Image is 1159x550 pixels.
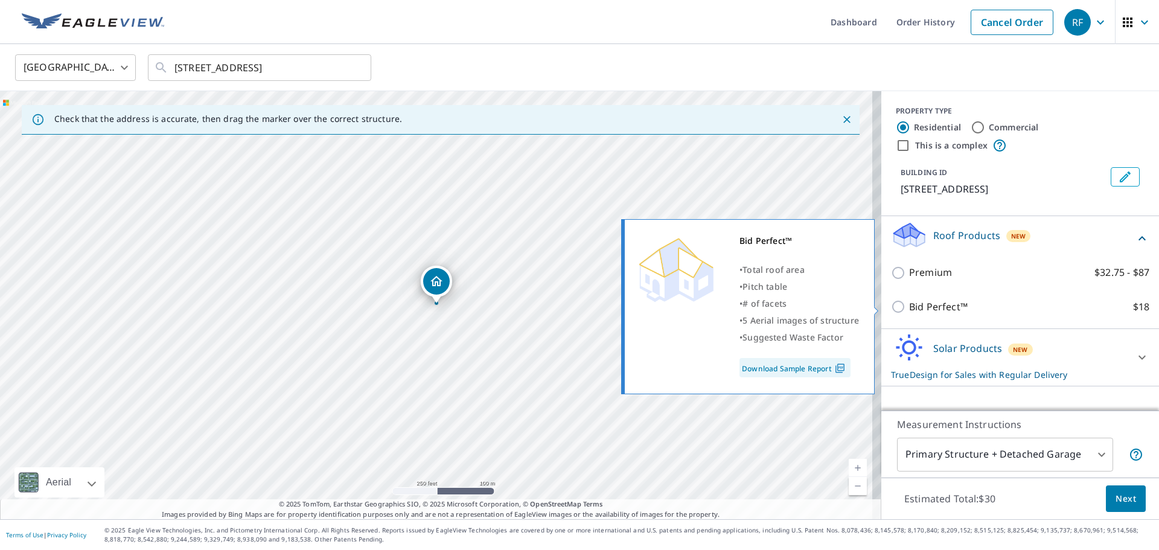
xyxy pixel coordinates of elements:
[6,531,86,539] p: |
[54,114,402,124] p: Check that the address is accurate, then drag the marker over the correct structure.
[849,459,867,477] a: Current Level 17, Zoom In
[739,358,851,377] a: Download Sample Report
[1111,167,1140,187] button: Edit building 1
[901,182,1106,196] p: [STREET_ADDRESS]
[739,278,859,295] div: •
[1106,485,1146,513] button: Next
[742,264,805,275] span: Total roof area
[933,341,1002,356] p: Solar Products
[174,51,346,85] input: Search by address or latitude-longitude
[742,331,843,343] span: Suggested Waste Factor
[1064,9,1091,36] div: RF
[849,477,867,495] a: Current Level 17, Zoom Out
[914,121,961,133] label: Residential
[896,106,1145,117] div: PROPERTY TYPE
[1013,345,1028,354] span: New
[909,299,968,315] p: Bid Perfect™
[583,499,603,508] a: Terms
[104,526,1153,544] p: © 2025 Eagle View Technologies, Inc. and Pictometry International Corp. All Rights Reserved. Repo...
[42,467,75,497] div: Aerial
[1116,491,1136,507] span: Next
[897,438,1113,472] div: Primary Structure + Detached Garage
[634,232,718,305] img: Premium
[832,363,848,374] img: Pdf Icon
[739,295,859,312] div: •
[739,261,859,278] div: •
[915,139,988,152] label: This is a complex
[1129,447,1143,462] span: Your report will include the primary structure and a detached garage if one exists.
[1094,265,1149,280] p: $32.75 - $87
[891,368,1128,381] p: TrueDesign for Sales with Regular Delivery
[909,265,952,280] p: Premium
[6,531,43,539] a: Terms of Use
[15,51,136,85] div: [GEOGRAPHIC_DATA]
[742,315,859,326] span: 5 Aerial images of structure
[971,10,1053,35] a: Cancel Order
[895,485,1005,512] p: Estimated Total: $30
[14,467,104,497] div: Aerial
[742,298,787,309] span: # of facets
[933,228,1000,243] p: Roof Products
[47,531,86,539] a: Privacy Policy
[739,232,859,249] div: Bid Perfect™
[742,281,787,292] span: Pitch table
[891,221,1149,255] div: Roof ProductsNew
[897,417,1143,432] p: Measurement Instructions
[1011,231,1026,241] span: New
[22,13,164,31] img: EV Logo
[279,499,603,510] span: © 2025 TomTom, Earthstar Geographics SIO, © 2025 Microsoft Corporation, ©
[421,266,452,303] div: Dropped pin, building 1, Residential property, 115 22nd St NW Winter Haven, FL 33880
[1133,299,1149,315] p: $18
[989,121,1039,133] label: Commercial
[530,499,581,508] a: OpenStreetMap
[739,312,859,329] div: •
[901,167,947,177] p: BUILDING ID
[839,112,855,127] button: Close
[739,329,859,346] div: •
[891,334,1149,381] div: Solar ProductsNewTrueDesign for Sales with Regular Delivery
